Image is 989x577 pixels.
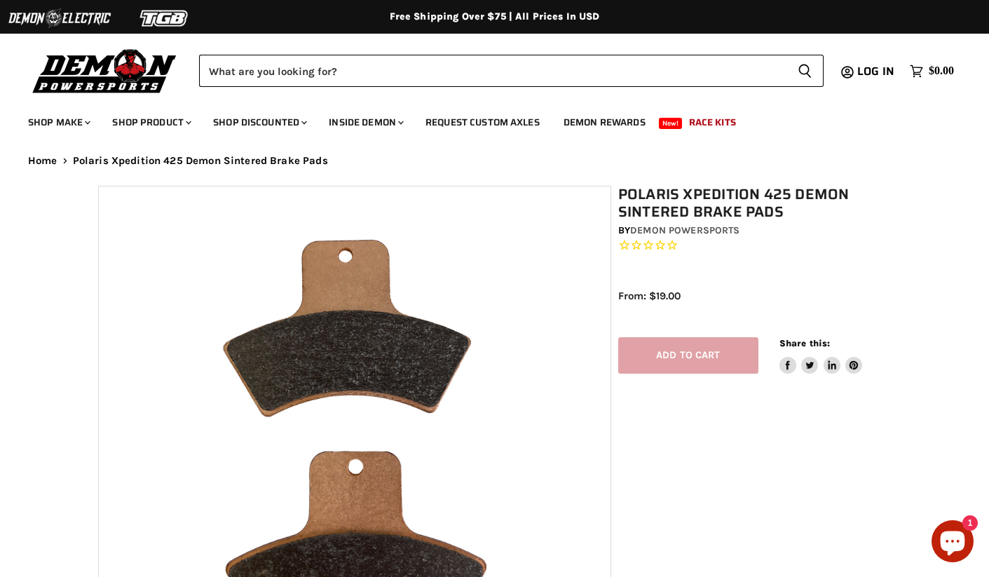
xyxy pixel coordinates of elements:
[318,108,412,137] a: Inside Demon
[28,46,182,95] img: Demon Powersports
[618,223,898,238] div: by
[18,102,950,137] ul: Main menu
[553,108,656,137] a: Demon Rewards
[102,108,200,137] a: Shop Product
[903,61,961,81] a: $0.00
[28,155,57,167] a: Home
[927,520,978,566] inbox-online-store-chat: Shopify online store chat
[618,186,898,221] h1: Polaris Xpedition 425 Demon Sintered Brake Pads
[659,118,683,129] span: New!
[618,290,681,302] span: From: $19.00
[199,55,824,87] form: Product
[630,224,739,236] a: Demon Powersports
[779,338,830,348] span: Share this:
[73,155,328,167] span: Polaris Xpedition 425 Demon Sintered Brake Pads
[112,5,217,32] img: TGB Logo 2
[415,108,550,137] a: Request Custom Axles
[7,5,112,32] img: Demon Electric Logo 2
[929,65,954,78] span: $0.00
[779,337,863,374] aside: Share this:
[618,238,898,253] span: Rated 0.0 out of 5 stars 0 reviews
[199,55,786,87] input: Search
[851,65,903,78] a: Log in
[786,55,824,87] button: Search
[203,108,315,137] a: Shop Discounted
[18,108,99,137] a: Shop Make
[857,62,894,80] span: Log in
[678,108,746,137] a: Race Kits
